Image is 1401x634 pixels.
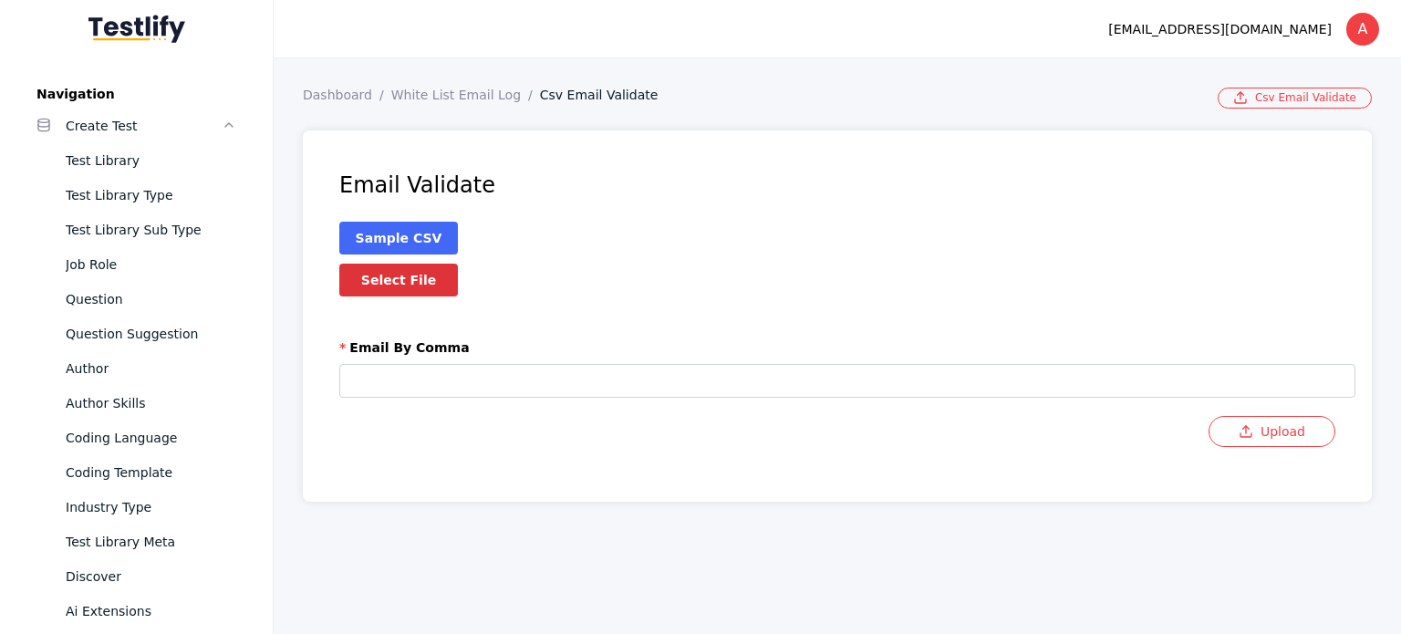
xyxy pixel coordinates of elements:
a: White List Email Log [391,88,540,102]
a: Coding Template [22,455,251,490]
a: Question [22,282,251,317]
div: A [1346,13,1379,46]
a: Author [22,351,251,386]
div: Discover [66,566,236,587]
h4: Email Validate [339,171,1335,200]
div: Author [66,358,236,379]
a: Coding Language [22,421,251,455]
a: Ai Extensions [22,594,251,629]
div: Coding Language [66,427,236,449]
a: Question Suggestion [22,317,251,351]
div: Ai Extensions [66,600,236,622]
div: Test Library Type [66,184,236,206]
div: Test Library Meta [66,531,236,553]
label: Navigation [22,87,251,101]
a: Test Library Meta [22,525,251,559]
a: Job Role [22,247,251,282]
a: Test Library Type [22,178,251,213]
div: Job Role [66,254,236,275]
div: Coding Template [66,462,236,483]
h2: Csv Email Validate [303,127,1372,163]
a: Industry Type [22,490,251,525]
div: Author Skills [66,392,236,414]
div: Question Suggestion [66,323,236,345]
a: Dashboard [303,88,391,102]
button: Upload [1209,416,1335,447]
div: Create Test [66,115,222,137]
a: Csv Email Validate [1218,88,1372,109]
div: Test Library [66,150,236,171]
label: Email By Comma [339,338,1335,357]
div: [EMAIL_ADDRESS][DOMAIN_NAME] [1108,18,1332,40]
div: Industry Type [66,496,236,518]
a: Discover [22,559,251,594]
div: Test Library Sub Type [66,219,236,241]
a: Author Skills [22,386,251,421]
a: Test Library [22,143,251,178]
div: Question [66,288,236,310]
a: Csv Email Validate [540,88,673,102]
label: Select File [339,264,458,296]
a: Test Library Sub Type [22,213,251,247]
a: Sample CSV [356,231,442,245]
img: Testlify - Backoffice [88,15,185,43]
